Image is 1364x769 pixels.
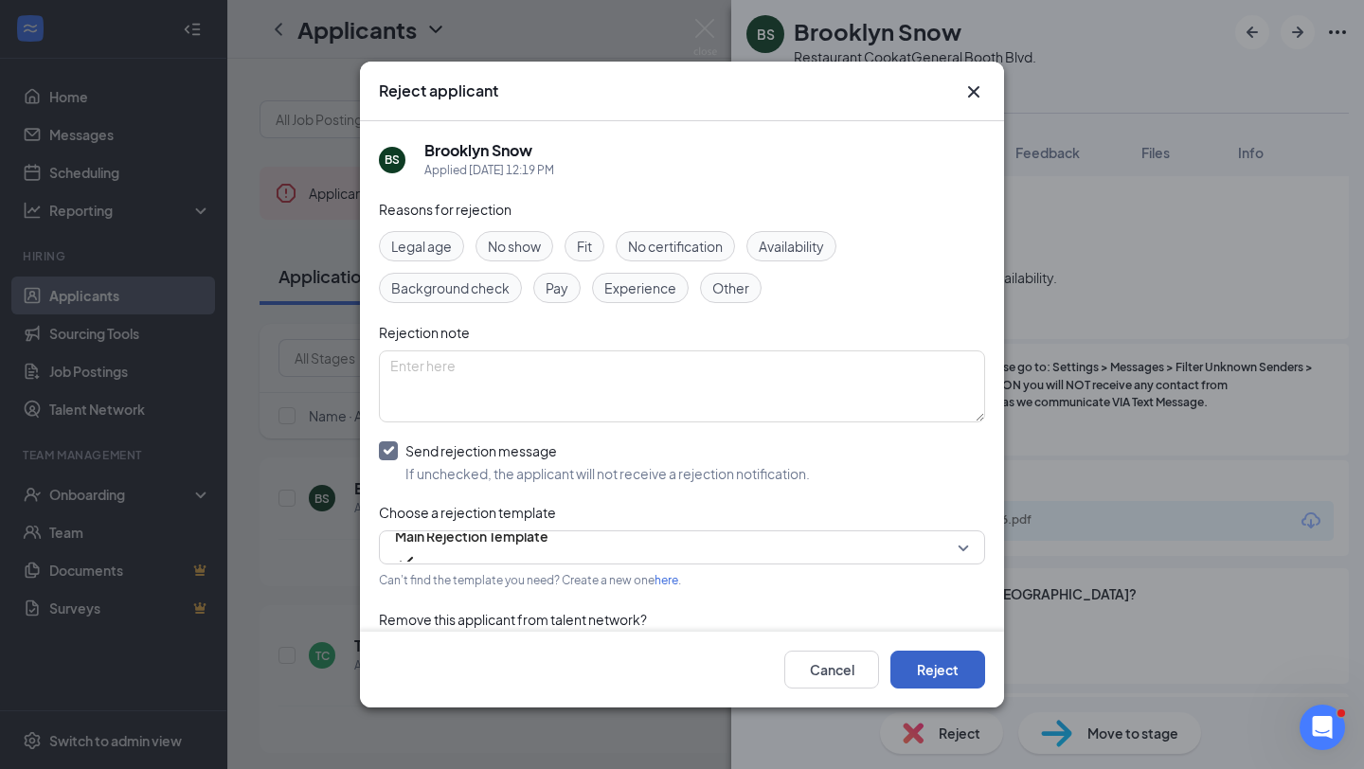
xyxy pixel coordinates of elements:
[424,140,532,161] h5: Brooklyn Snow
[712,277,749,298] span: Other
[488,236,541,257] span: No show
[577,236,592,257] span: Fit
[379,573,681,587] span: Can't find the template you need? Create a new one .
[628,236,723,257] span: No certification
[395,550,418,573] svg: Checkmark
[546,277,568,298] span: Pay
[379,611,647,628] span: Remove this applicant from talent network?
[962,80,985,103] svg: Cross
[385,152,400,168] div: BS
[391,236,452,257] span: Legal age
[655,573,678,587] a: here
[962,80,985,103] button: Close
[759,236,824,257] span: Availability
[784,651,879,689] button: Cancel
[890,651,985,689] button: Reject
[424,161,554,180] div: Applied [DATE] 12:19 PM
[391,277,510,298] span: Background check
[395,522,548,550] span: Main Rejection Template
[1300,705,1345,750] iframe: Intercom live chat
[379,504,556,521] span: Choose a rejection template
[379,80,498,101] h3: Reject applicant
[379,201,511,218] span: Reasons for rejection
[379,324,470,341] span: Rejection note
[604,277,676,298] span: Experience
